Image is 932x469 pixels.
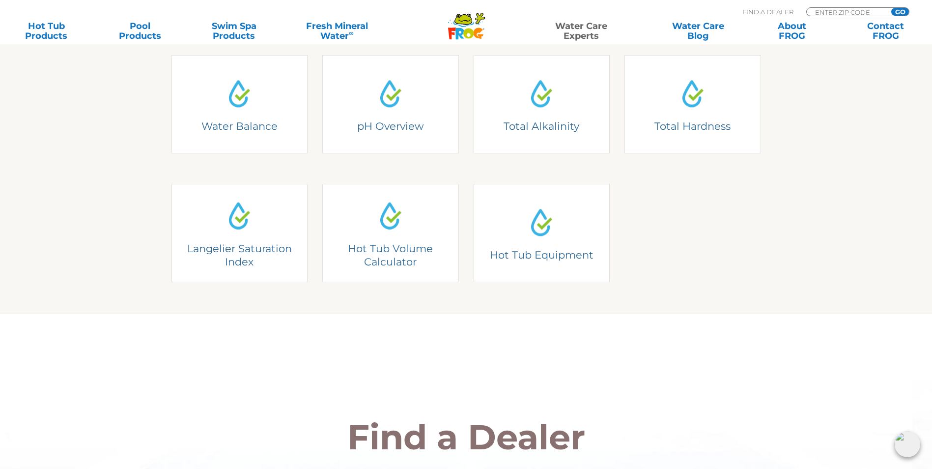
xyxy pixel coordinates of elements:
h2: Find a Dealer [179,420,754,454]
h4: Hot Tub Equipment [480,248,602,262]
sup: ∞ [349,29,354,37]
a: Water CareBlog [661,21,734,41]
a: Fresh MineralWater∞ [291,21,383,41]
a: ContactFROG [849,21,922,41]
a: Water Drop IconWater BalanceUnderstanding Water BalanceThere are two basic elements to pool chemi... [171,55,308,153]
p: Find A Dealer [742,7,793,16]
a: PoolProducts [104,21,177,41]
a: Water CareExperts [522,21,641,41]
a: Swim SpaProducts [198,21,271,41]
img: Water Drop Icon [221,198,257,234]
h4: Langelier Saturation Index [178,242,300,269]
a: AboutFROG [755,21,828,41]
h4: Total Alkalinity [480,119,602,133]
a: Hot TubProducts [10,21,83,41]
input: Zip Code Form [814,8,880,16]
a: Water Drop IconpH OverviewpH OverviewIdeal pH Range for Hot Tubs: 7.2 – 7.6 [322,55,459,153]
h4: pH Overview [330,119,452,133]
h4: Total Hardness [632,119,754,133]
a: Water Drop IconHot Tub Volume CalculatorHot Tub Volume CalculatorFill out the form to calculate y... [322,184,459,282]
input: GO [891,8,909,16]
img: Water Drop Icon [523,75,560,112]
a: Water Drop IconLangelier Saturation IndexLangelier Saturation IndexTest your water and fill in th... [171,184,308,282]
img: Water Drop Icon [221,75,257,112]
a: Water Drop IconHot Tub EquipmentHot Tub EquipmentGet to know the hot tub equipment and how it ope... [474,184,610,282]
a: Water Drop IconTotal HardnessCalcium HardnessIdeal Calcium Hardness Range: 150-250 [624,55,761,153]
img: Water Drop Icon [372,198,409,234]
img: Water Drop Icon [372,75,409,112]
img: Water Drop Icon [523,204,560,240]
a: Water Drop IconTotal AlkalinityTotal AlkalinityIdeal Total Alkalinity Range for Hot Tubs: 80-120 [474,55,610,153]
h4: Water Balance [178,119,300,133]
img: openIcon [895,432,920,457]
img: Water Drop Icon [675,75,711,112]
h4: Hot Tub Volume Calculator [337,242,445,269]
